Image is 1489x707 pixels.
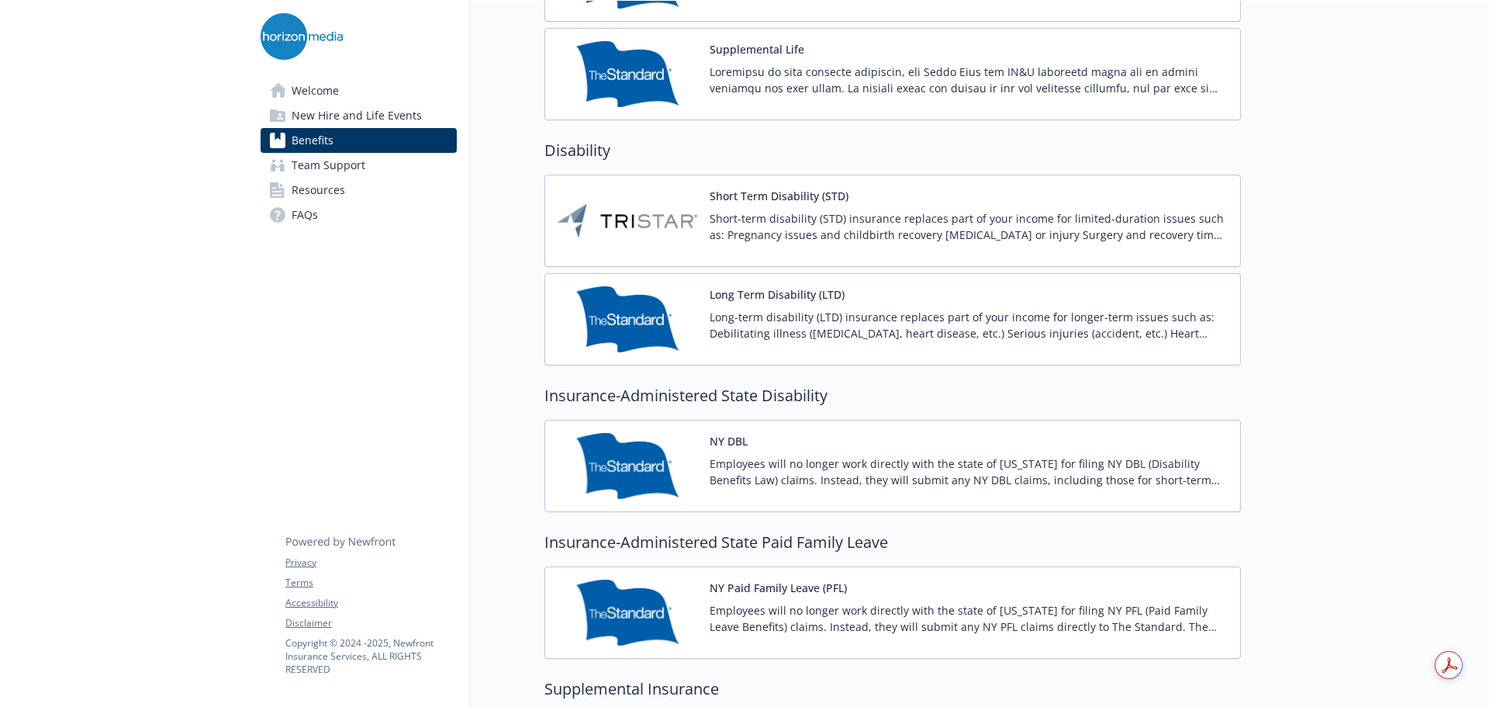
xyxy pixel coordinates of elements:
h2: Supplemental Insurance [544,678,1241,701]
img: Standard Insurance Company carrier logo [558,433,697,499]
h2: Disability [544,139,1241,162]
p: Employees will no longer work directly with the state of [US_STATE] for filing NY PFL (Paid Famil... [710,602,1228,635]
span: Benefits [292,128,333,153]
img: TRISTAR Insurance Group carrier logo [558,188,697,254]
a: Privacy [285,556,456,570]
button: Supplemental Life [710,41,804,57]
span: Team Support [292,153,365,178]
p: Copyright © 2024 - 2025 , Newfront Insurance Services, ALL RIGHTS RESERVED [285,636,456,676]
button: Short Term Disability (STD) [710,188,848,204]
img: Standard Insurance Company carrier logo [558,286,697,352]
button: Long Term Disability (LTD) [710,286,845,303]
p: Loremipsu do sita consecte adipiscin, eli Seddo Eius tem IN&U laboreetd magna ali en admini venia... [710,64,1228,96]
span: New Hire and Life Events [292,103,422,128]
span: Welcome [292,78,339,103]
a: FAQs [261,203,457,227]
h2: Insurance-Administered State Disability [544,384,1241,407]
a: Benefits [261,128,457,153]
p: Long-term disability (LTD) insurance replaces part of your income for longer-term issues such as:... [710,309,1228,341]
a: Terms [285,576,456,590]
button: NY DBL [710,433,748,449]
span: FAQs [292,203,318,227]
p: Employees will no longer work directly with the state of [US_STATE] for filing NY DBL (Disability... [710,456,1228,488]
a: Accessibility [285,596,456,610]
img: Standard Insurance Company carrier logo [558,41,697,107]
a: Welcome [261,78,457,103]
a: Disclaimer [285,616,456,630]
a: Resources [261,178,457,203]
a: New Hire and Life Events [261,103,457,128]
button: NY Paid Family Leave (PFL) [710,580,847,596]
p: Short-term disability (STD) insurance replaces part of your income for limited-duration issues su... [710,210,1228,243]
span: Resources [292,178,345,203]
img: Standard Insurance Company carrier logo [558,580,697,646]
h2: Insurance-Administered State Paid Family Leave [544,531,1241,554]
a: Team Support [261,153,457,178]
